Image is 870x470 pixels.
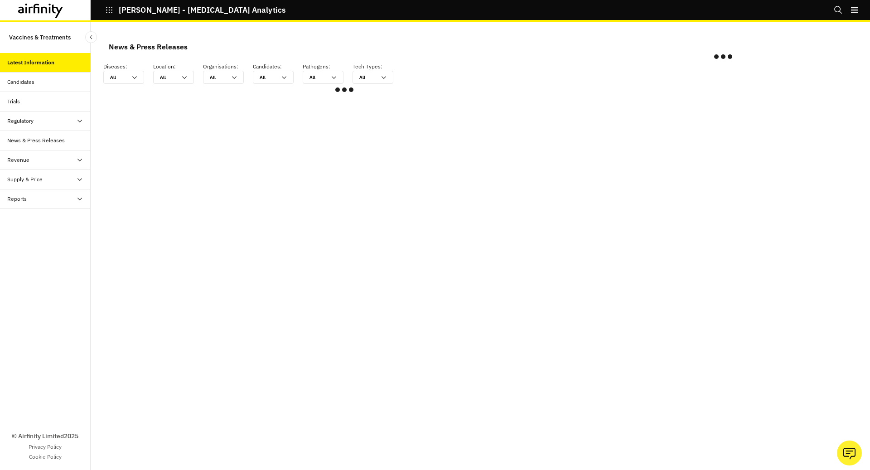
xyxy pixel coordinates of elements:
[85,31,97,43] button: Close Sidebar
[253,63,303,71] p: Candidates :
[109,40,188,53] div: News & Press Releases
[7,195,27,203] div: Reports
[29,443,62,451] a: Privacy Policy
[29,453,62,461] a: Cookie Policy
[7,97,20,106] div: Trials
[303,63,353,71] p: Pathogens :
[7,156,29,164] div: Revenue
[203,63,253,71] p: Organisations :
[7,117,34,125] div: Regulatory
[7,136,65,145] div: News & Press Releases
[153,63,203,71] p: Location :
[834,2,843,18] button: Search
[837,441,862,465] button: Ask our analysts
[353,63,402,71] p: Tech Types :
[12,431,78,441] p: © Airfinity Limited 2025
[7,78,34,86] div: Candidates
[7,58,54,67] div: Latest Information
[9,29,71,46] p: Vaccines & Treatments
[105,2,285,18] button: [PERSON_NAME] - [MEDICAL_DATA] Analytics
[103,63,153,71] p: Diseases :
[7,175,43,184] div: Supply & Price
[119,6,285,14] p: [PERSON_NAME] - [MEDICAL_DATA] Analytics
